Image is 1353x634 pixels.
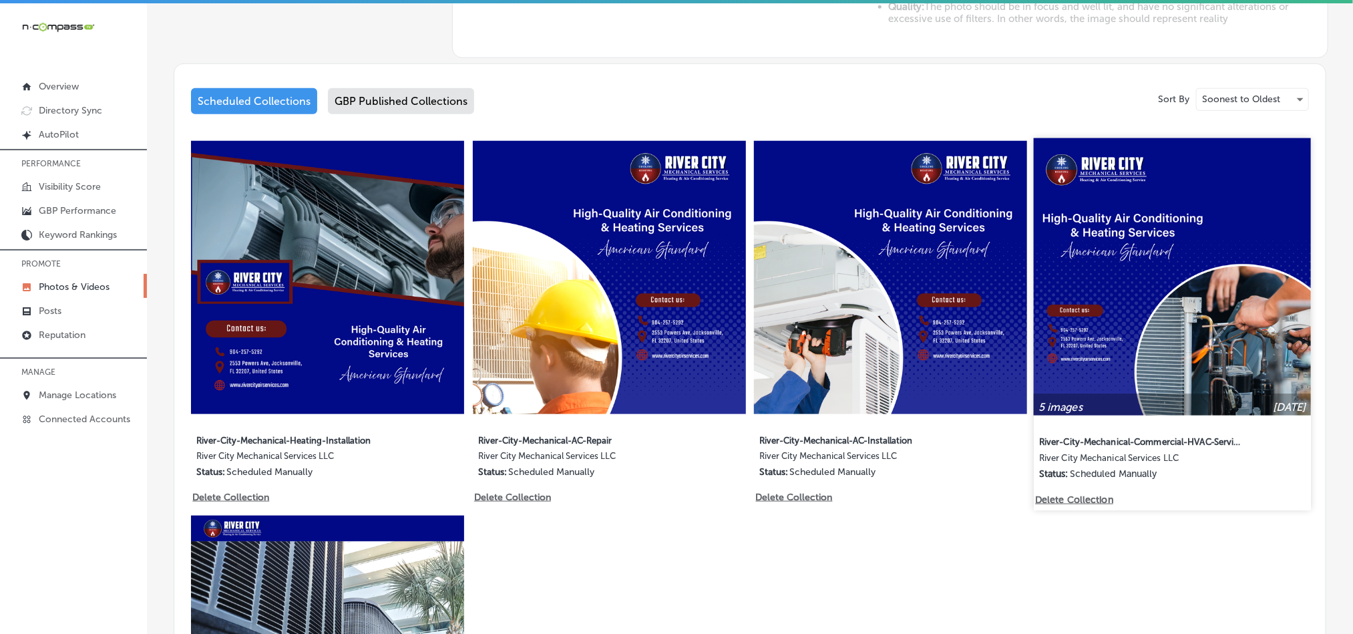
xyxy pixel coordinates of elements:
p: Photos & Videos [39,281,110,293]
p: Manage Locations [39,389,116,401]
p: Scheduled Manually [508,466,594,478]
p: Overview [39,81,79,92]
p: Sort By [1158,94,1189,105]
p: Keyword Rankings [39,229,117,241]
label: River-City-Mechanical-Heating-Installation [196,428,399,451]
label: River City Mechanical Services LLC [1039,453,1245,468]
p: Status: [760,466,789,478]
div: GBP Published Collections [328,88,474,114]
img: Collection thumbnail [1034,138,1311,416]
img: Collection thumbnail [191,141,464,414]
img: Collection thumbnail [473,141,746,414]
img: 660ab0bf-5cc7-4cb8-ba1c-48b5ae0f18e60NCTV_CLogo_TV_Black_-500x88.png [21,21,95,33]
p: Scheduled Manually [226,466,313,478]
div: Scheduled Collections [191,88,317,114]
p: Delete Collection [192,492,268,503]
label: River City Mechanical Services LLC [196,451,399,466]
label: River City Mechanical Services LLC [478,451,681,466]
label: River-City-Mechanical-AC-Repair [478,428,681,451]
p: Status: [1039,468,1069,480]
label: River-City-Mechanical-Commercial-HVAC-Services [1039,429,1245,453]
img: Collection thumbnail [754,141,1027,414]
p: Posts [39,305,61,317]
p: Delete Collection [474,492,550,503]
p: Status: [478,466,507,478]
p: Directory Sync [39,105,102,116]
p: [DATE] [1273,400,1306,413]
p: AutoPilot [39,129,79,140]
p: Visibility Score [39,181,101,192]
p: Status: [196,466,225,478]
p: Soonest to Oldest [1202,93,1280,106]
p: GBP Performance [39,205,116,216]
p: 5 images [1038,400,1083,413]
label: River City Mechanical Services LLC [760,451,963,466]
label: River-City-Mechanical-AC-Installation [760,428,963,451]
p: Scheduled Manually [790,466,876,478]
div: Soonest to Oldest [1197,89,1308,110]
p: Scheduled Manually [1070,468,1157,480]
p: Delete Collection [1035,494,1111,505]
p: Delete Collection [756,492,831,503]
p: Connected Accounts [39,414,130,425]
p: Reputation [39,329,85,341]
